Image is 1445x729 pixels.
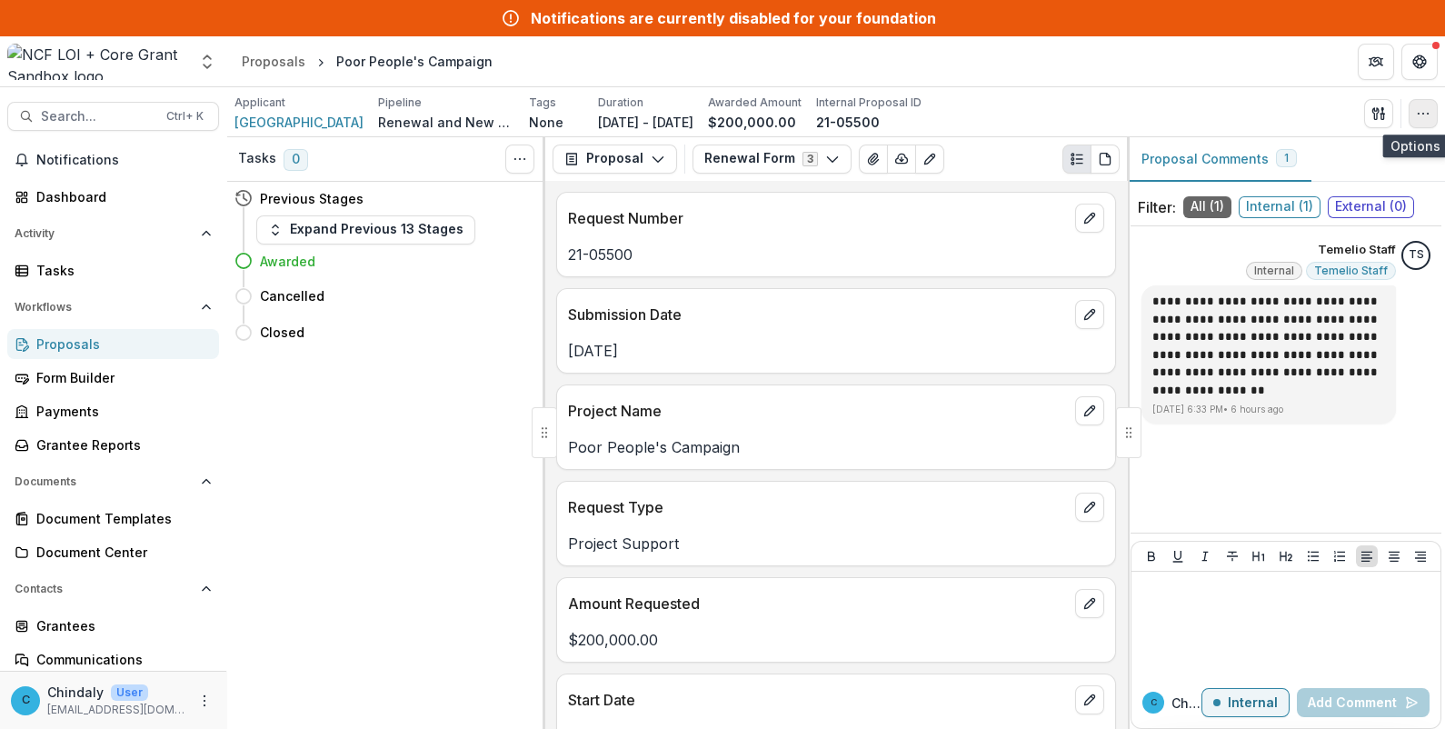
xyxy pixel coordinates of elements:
span: 0 [284,149,308,171]
p: Poor People's Campaign [568,436,1104,458]
h4: Previous Stages [260,189,364,208]
p: [EMAIL_ADDRESS][DOMAIN_NAME] [47,702,186,718]
button: Open entity switcher [194,44,220,80]
button: Bold [1141,545,1162,567]
p: $200,000.00 [568,629,1104,651]
button: Open Workflows [7,293,219,322]
button: View Attached Files [859,145,888,174]
span: Internal ( 1 ) [1239,196,1320,218]
p: Request Type [568,496,1068,518]
p: Submission Date [568,304,1068,325]
a: Grantees [7,611,219,641]
p: Project Support [568,533,1104,554]
button: Search... [7,102,219,131]
button: Expand Previous 13 Stages [256,215,475,245]
button: Ordered List [1329,545,1350,567]
p: Tags [529,95,556,111]
a: Proposals [7,329,219,359]
p: Start Date [568,689,1068,711]
div: Temelio Staff [1409,249,1424,261]
button: Open Activity [7,219,219,248]
button: Open Contacts [7,574,219,604]
button: Internal [1201,688,1290,717]
p: Internal Proposal ID [816,95,922,111]
p: Internal [1228,695,1278,711]
button: edit [1075,396,1104,425]
a: Proposals [234,48,313,75]
button: Strike [1221,545,1243,567]
div: Document Templates [36,509,204,528]
p: 21-05500 [816,113,880,132]
button: Renewal Form3 [693,145,852,174]
button: edit [1075,685,1104,714]
button: Partners [1358,44,1394,80]
button: Heading 2 [1275,545,1297,567]
p: Amount Requested [568,593,1068,614]
p: [DATE] 6:33 PM • 6 hours ago [1152,403,1385,416]
img: NCF LOI + Core Grant Sandbox logo [7,44,187,80]
button: edit [1075,589,1104,618]
a: Form Builder [7,363,219,393]
a: Communications [7,644,219,674]
a: [GEOGRAPHIC_DATA] [234,113,364,132]
p: Chindaly [1171,694,1201,713]
div: Chindaly [22,694,30,706]
button: Underline [1167,545,1189,567]
span: Internal [1254,265,1294,277]
nav: breadcrumb [234,48,500,75]
button: Proposal Comments [1127,137,1311,182]
button: Add Comment [1297,688,1430,717]
div: Document Center [36,543,204,562]
p: [DATE] - [DATE] [598,113,693,132]
div: Notifications are currently disabled for your foundation [531,7,936,29]
div: Grantee Reports [36,435,204,454]
button: edit [1075,204,1104,233]
span: External ( 0 ) [1328,196,1414,218]
div: Proposals [242,52,305,71]
button: Open Documents [7,467,219,496]
p: [DATE] [568,340,1104,362]
span: All ( 1 ) [1183,196,1231,218]
div: Proposals [36,335,204,354]
h4: Closed [260,323,304,342]
span: Documents [15,475,194,488]
p: Filter: [1138,196,1176,218]
div: Grantees [36,616,204,635]
p: Chindaly [47,683,104,702]
span: Activity [15,227,194,240]
h4: Cancelled [260,286,324,305]
a: Document Templates [7,504,219,534]
p: User [111,684,148,701]
h3: Tasks [238,151,276,166]
button: Align Right [1410,545,1431,567]
button: Plaintext view [1062,145,1091,174]
button: Heading 1 [1248,545,1270,567]
a: Document Center [7,537,219,567]
p: $200,000.00 [708,113,796,132]
button: Bullet List [1302,545,1324,567]
p: Awarded Amount [708,95,802,111]
p: 21-05500 [568,244,1104,265]
button: edit [1075,300,1104,329]
button: Proposal [553,145,677,174]
h4: Awarded [260,252,315,271]
div: Dashboard [36,187,204,206]
div: Communications [36,650,204,669]
button: Toggle View Cancelled Tasks [505,145,534,174]
button: Align Left [1356,545,1378,567]
div: Tasks [36,261,204,280]
p: Applicant [234,95,285,111]
p: Project Name [568,400,1068,422]
span: Search... [41,109,155,125]
span: Notifications [36,153,212,168]
button: Get Help [1401,44,1438,80]
span: 1 [1284,152,1289,165]
span: Temelio Staff [1314,265,1388,277]
button: More [194,690,215,712]
div: Poor People's Campaign [336,52,493,71]
button: Notifications [7,145,219,175]
div: Chindaly [1151,698,1157,707]
p: None [529,113,563,132]
div: Form Builder [36,368,204,387]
